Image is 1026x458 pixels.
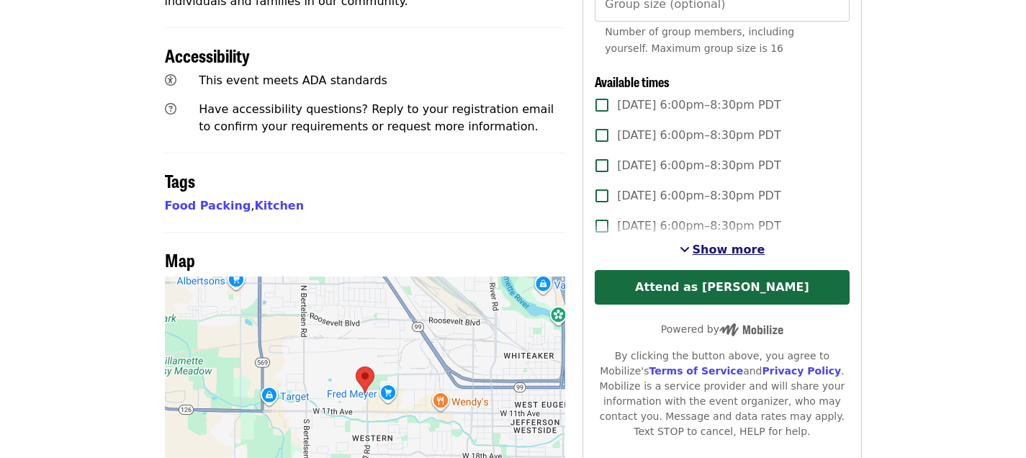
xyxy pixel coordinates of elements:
button: Attend as [PERSON_NAME] [595,270,849,305]
a: Kitchen [254,199,304,212]
button: See more timeslots [680,241,765,259]
span: [DATE] 6:00pm–8:30pm PDT [617,187,780,205]
span: Available times [595,72,670,91]
span: Show more [693,243,765,256]
span: Tags [165,168,195,193]
span: Have accessibility questions? Reply to your registration email to confirm your requirements or re... [199,102,554,133]
a: Food Packing [165,199,251,212]
span: [DATE] 6:00pm–8:30pm PDT [617,127,780,144]
span: Map [165,247,195,272]
i: universal-access icon [165,73,176,87]
a: Privacy Policy [762,365,841,377]
span: , [165,199,255,212]
span: Powered by [661,323,783,335]
i: question-circle icon [165,102,176,116]
img: Powered by Mobilize [719,323,783,336]
span: Accessibility [165,42,250,68]
span: Number of group members, including yourself. Maximum group size is 16 [605,26,794,54]
span: [DATE] 6:00pm–8:30pm PDT [617,96,780,114]
a: Terms of Service [649,365,743,377]
span: This event meets ADA standards [199,73,387,87]
div: By clicking the button above, you agree to Mobilize's and . Mobilize is a service provider and wi... [595,349,849,439]
span: [DATE] 6:00pm–8:30pm PDT [617,157,780,174]
span: [DATE] 6:00pm–8:30pm PDT [617,217,780,235]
